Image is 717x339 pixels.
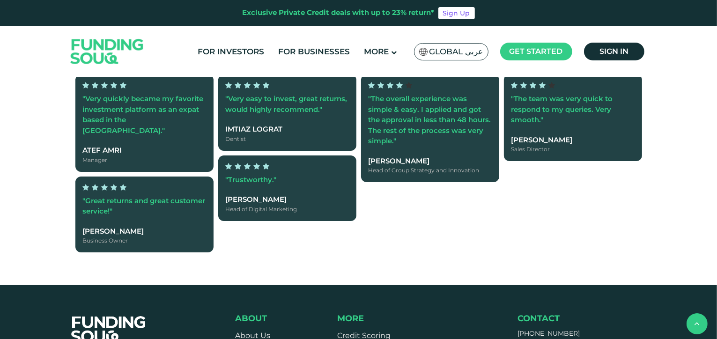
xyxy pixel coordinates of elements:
[510,47,563,56] span: Get started
[511,94,613,124] span: "The team was very quick to respond to my queries. Very smooth."
[687,313,708,334] button: back
[83,145,206,156] div: Atef Amri
[419,48,428,56] img: SA Flag
[584,43,644,60] a: Sign in
[599,47,628,56] span: Sign in
[337,313,364,324] span: More
[276,44,352,59] a: For Businesses
[195,44,266,59] a: For Investors
[511,134,635,145] div: [PERSON_NAME]
[226,205,349,213] div: Head of Digital Marketing
[511,145,635,154] div: Sales Director
[226,175,277,184] span: "Trustworthy."
[83,226,206,236] div: [PERSON_NAME]
[226,134,349,143] div: Dentist
[438,7,475,19] a: Sign Up
[226,94,347,114] span: "Very easy to invest, great returns, would highly recommend."
[369,94,491,145] span: "The overall experience was simple & easy. I applied and got the approval in less than 48 hours. ...
[235,313,291,324] div: About
[369,155,492,166] div: [PERSON_NAME]
[517,313,560,324] span: Contact
[243,7,435,18] div: Exclusive Private Credit deals with up to 23% return*
[83,236,206,245] div: Business Owner
[429,46,483,57] span: Global عربي
[83,196,206,215] span: "Great returns and great customer service!"
[61,28,153,75] img: Logo
[364,47,389,56] span: More
[83,155,206,164] div: Manager
[83,94,204,135] span: "Very quickly became my favorite investment platform as an expat based in the [GEOGRAPHIC_DATA]."
[369,166,492,175] div: Head of Group Strategy and Innovation
[226,194,349,205] div: [PERSON_NAME]
[517,329,580,338] a: [PHONE_NUMBER]
[226,124,349,135] div: Imtiaz Lograt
